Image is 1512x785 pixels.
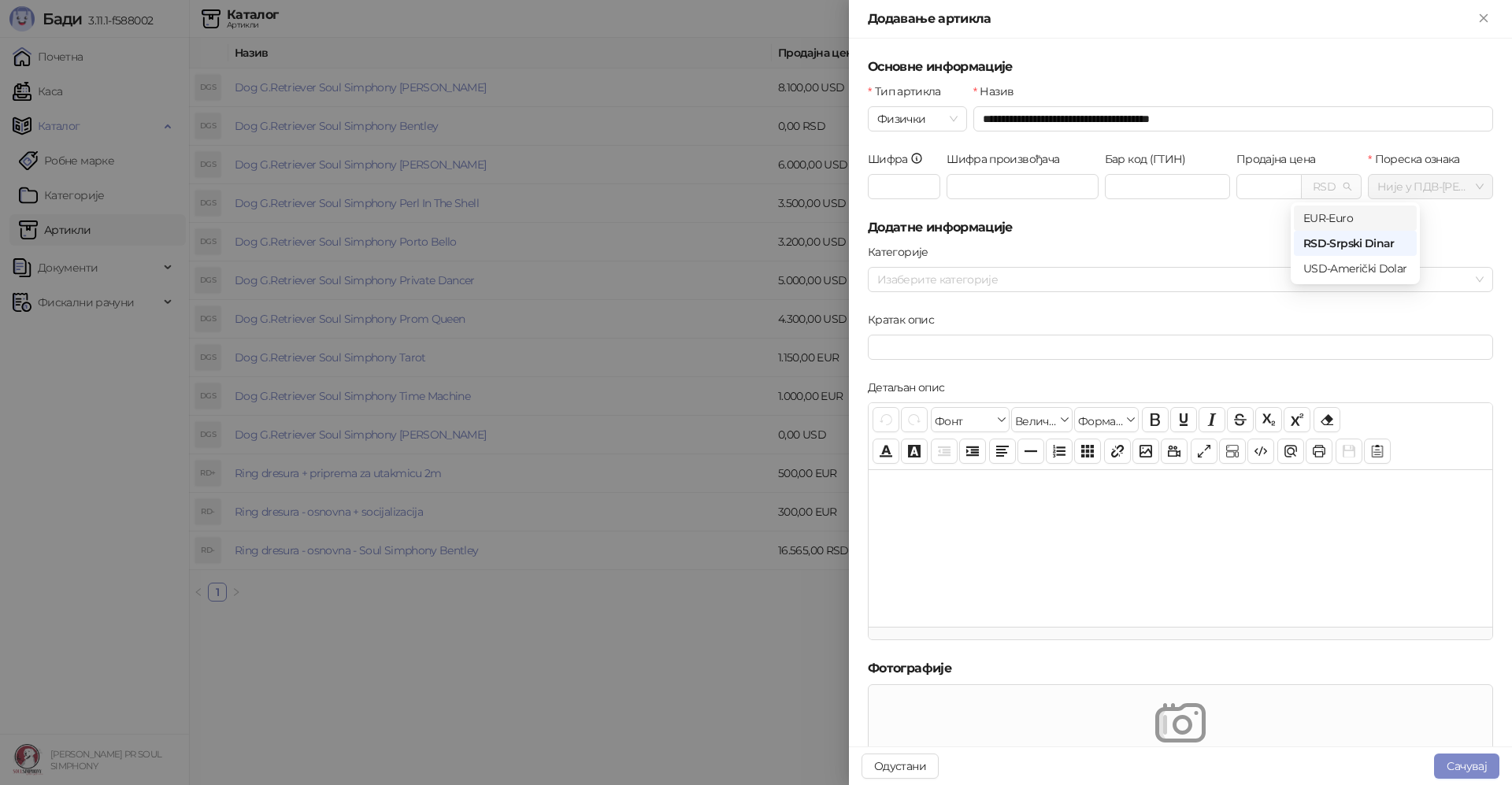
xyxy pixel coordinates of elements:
[868,218,1493,237] h5: Додатне информације
[868,379,954,396] label: Детаљан опис
[1227,407,1254,432] button: Прецртано
[1236,150,1325,168] label: Продајна цена
[1104,439,1131,464] button: Веза
[989,439,1016,464] button: Поравнање
[868,9,1474,28] div: Додавање артикла
[1142,407,1169,432] button: Подебљано
[877,107,958,131] span: Физички
[1017,439,1044,464] button: Хоризонтална линија
[901,439,928,464] button: Боја позадине
[1074,407,1139,432] button: Формати
[1161,439,1188,464] button: Видео
[1336,439,1362,464] button: Сачувај
[1191,439,1217,464] button: Приказ преко целог екрана
[868,83,951,100] label: Тип артикла
[1306,439,1332,464] button: Штампај
[1311,175,1351,198] span: RSD
[931,407,1010,432] button: Фонт
[901,407,928,432] button: Понови
[1170,407,1197,432] button: Подвучено
[1199,407,1225,432] button: Искошено
[1364,439,1391,464] button: Шаблон
[1303,235,1407,252] div: RSD - Srpski Dinar
[868,243,938,261] label: Категорије
[1105,174,1230,199] input: Бар код (ГТИН)
[1303,260,1407,277] div: USD - Američki Dolar
[1377,175,1484,198] span: Није у ПДВ - [PERSON_NAME] ( 0,00 %)
[1011,407,1073,432] button: Величина
[1474,9,1493,28] button: Close
[1219,439,1246,464] button: Прикажи блокове
[868,335,1493,360] input: Кратак опис
[873,407,899,432] button: Поврати
[959,439,986,464] button: Увлачење
[1303,209,1407,227] div: EUR - Euro
[1284,407,1310,432] button: Експонент
[1277,439,1304,464] button: Преглед
[868,150,933,168] label: Шифра
[868,659,1493,678] h5: Фотографије
[1247,439,1274,464] button: Приказ кода
[1046,439,1073,464] button: Листа
[1368,150,1469,168] label: Пореска ознака
[868,57,1493,76] h5: Основне информације
[1434,754,1499,779] button: Сачувај
[973,83,1024,100] label: Назив
[973,106,1493,131] input: Назив
[1155,698,1206,748] img: empty
[947,174,1099,199] input: Шифра произвођача
[931,439,958,464] button: Извлачење
[1255,407,1282,432] button: Индексирано
[1314,407,1340,432] button: Уклони формат
[862,754,939,779] button: Одустани
[947,150,1069,168] label: Шифра произвођача
[1105,150,1195,168] label: Бар код (ГТИН)
[1132,439,1159,464] button: Слика
[873,439,899,464] button: Боја текста
[1074,439,1101,464] button: Табела
[868,311,943,328] label: Кратак опис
